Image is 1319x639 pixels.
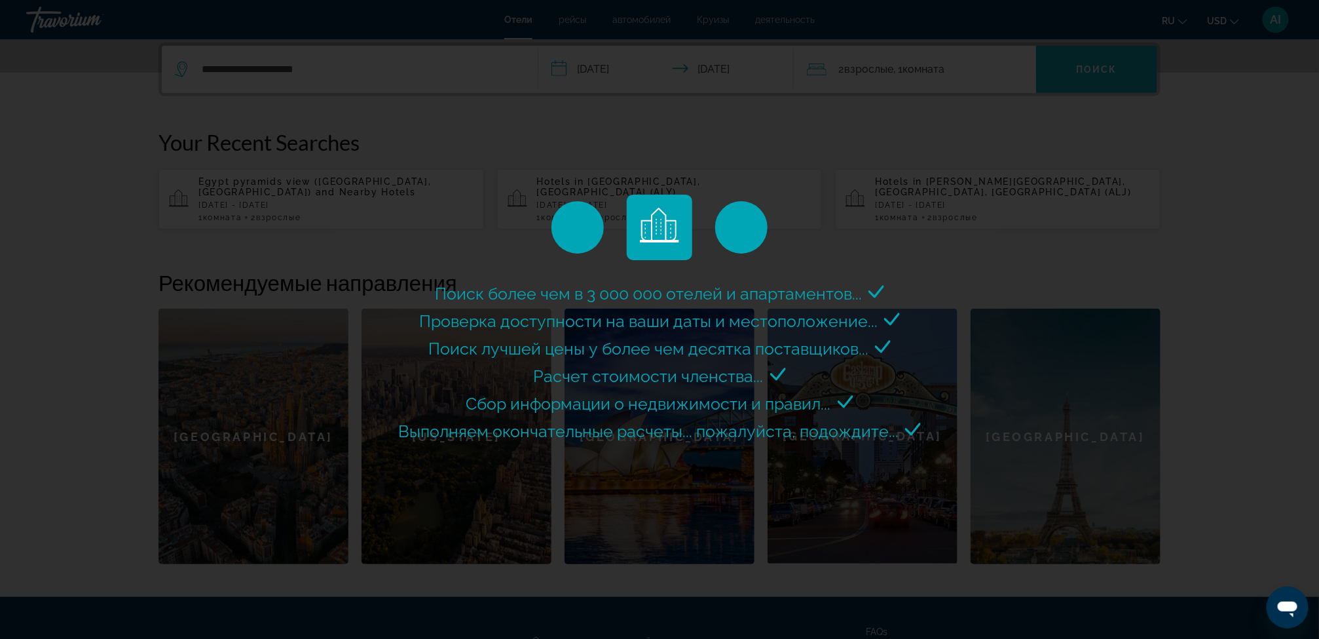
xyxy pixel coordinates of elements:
span: Расчет стоимости членства... [534,366,764,386]
span: Поиск лучшей цены у более чем десятка поставщиков... [428,339,868,358]
span: Поиск более чем в 3 000 000 отелей и апартаментов... [435,284,862,303]
span: Сбор информации о недвижимости и правил... [466,394,831,414]
span: Выполняем окончательные расчеты... пожалуйста, подождите... [398,421,899,441]
span: Проверка доступности на ваши даты и местоположение... [419,311,878,331]
iframe: Кнопка запуска окна обмена сообщениями [1267,587,1309,629]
